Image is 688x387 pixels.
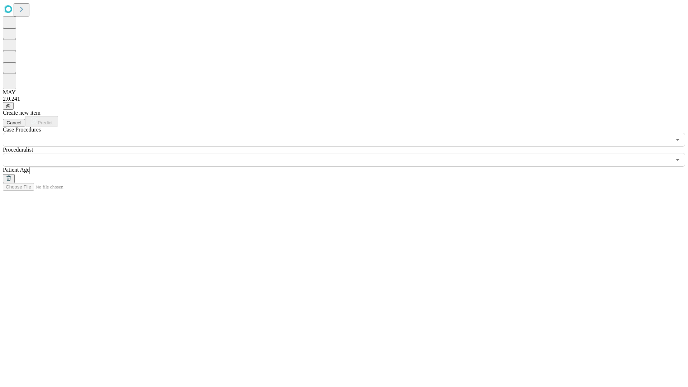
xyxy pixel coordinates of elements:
[3,110,40,116] span: Create new item
[3,126,41,133] span: Scheduled Procedure
[3,147,33,153] span: Proceduralist
[6,103,11,109] span: @
[3,119,25,126] button: Cancel
[3,96,685,102] div: 2.0.241
[673,135,683,145] button: Open
[3,102,14,110] button: @
[25,116,58,126] button: Predict
[38,120,52,125] span: Predict
[6,120,21,125] span: Cancel
[3,167,29,173] span: Patient Age
[3,89,685,96] div: MAY
[673,155,683,165] button: Open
